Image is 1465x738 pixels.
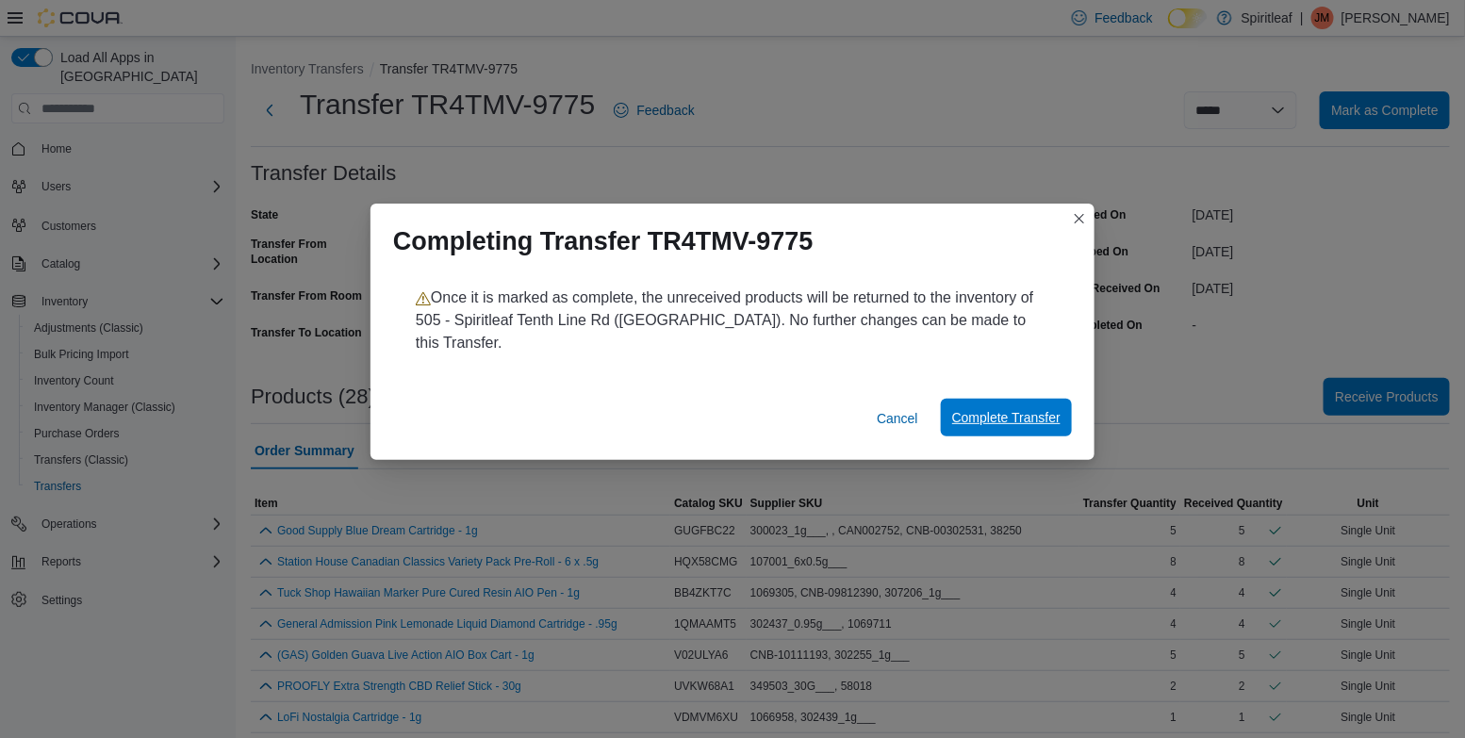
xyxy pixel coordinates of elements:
p: Once it is marked as complete, the unreceived products will be returned to the inventory of 505 -... [416,287,1049,354]
span: Cancel [877,409,918,428]
span: Complete Transfer [952,408,1061,427]
button: Closes this modal window [1068,207,1091,230]
button: Complete Transfer [941,399,1072,436]
h1: Completing Transfer TR4TMV-9775 [393,226,814,256]
button: Cancel [869,400,926,437]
